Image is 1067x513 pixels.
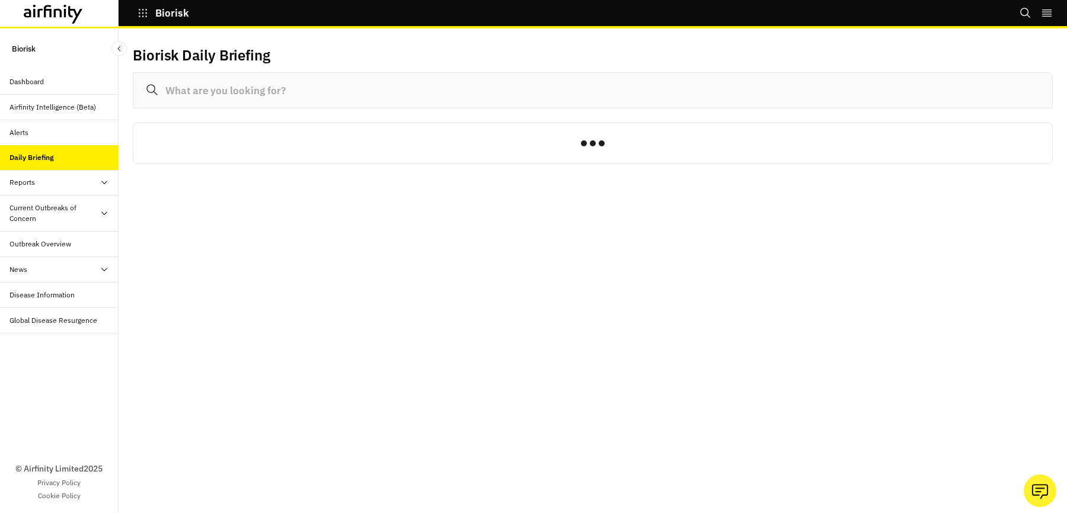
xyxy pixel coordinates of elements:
div: Outbreak Overview [9,239,71,249]
input: What are you looking for? [133,72,1053,108]
div: Disease Information [9,290,75,300]
button: Search [1020,3,1031,23]
button: Biorisk [138,3,189,23]
div: Daily Briefing [9,152,54,163]
div: Current Outbreaks of Concern [9,203,100,224]
div: News [9,264,27,275]
div: Airfinity Intelligence (Beta) [9,102,96,113]
div: Alerts [9,127,28,138]
p: © Airfinity Limited 2025 [15,463,103,475]
p: Biorisk [155,8,189,18]
button: Ask our analysts [1024,474,1056,507]
a: Privacy Policy [37,477,81,488]
button: Close Sidebar [111,41,127,56]
p: Biorisk [12,38,36,60]
a: Cookie Policy [38,490,81,501]
div: Global Disease Resurgence [9,315,97,326]
h2: Biorisk Daily Briefing [133,47,270,64]
div: Dashboard [9,76,44,87]
div: Reports [9,177,35,188]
